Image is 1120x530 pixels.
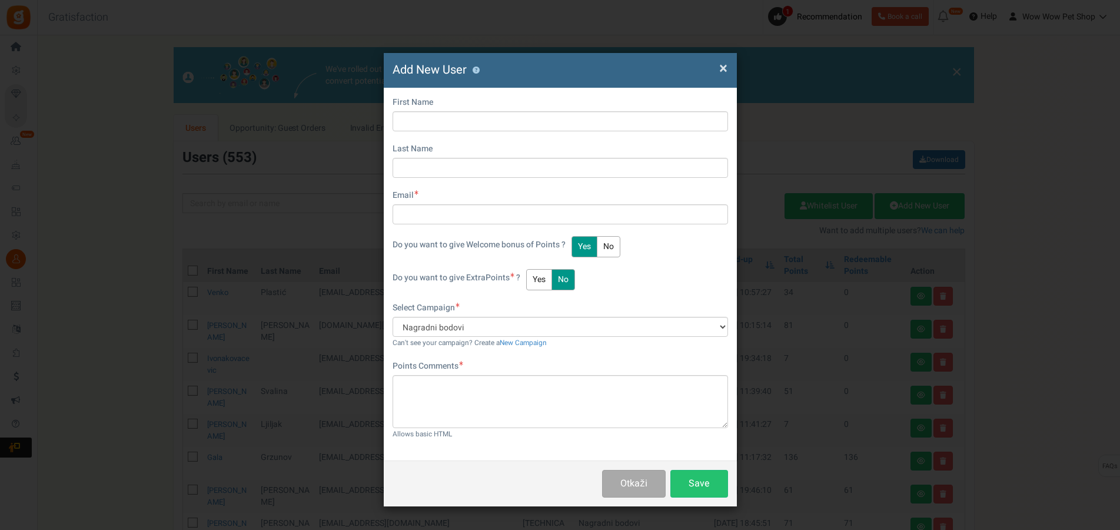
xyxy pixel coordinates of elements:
[500,338,547,348] a: New Campaign
[393,97,433,108] label: First Name
[393,143,433,155] label: Last Name
[393,429,452,439] small: Allows basic HTML
[9,5,45,40] button: Open LiveChat chat widget
[551,269,575,290] button: No
[393,360,463,372] label: Points Comments
[670,470,728,498] button: Save
[393,302,460,314] label: Select Campaign
[393,272,520,284] label: Points
[393,239,566,251] label: Do you want to give Welcome bonus of Points ?
[393,271,486,284] span: Do you want to give Extra
[602,470,665,498] button: Otkaži
[526,269,552,290] button: Yes
[393,61,467,78] span: Add New User
[393,338,547,348] small: Can't see your campaign? Create a
[719,57,727,79] span: ×
[393,190,418,201] label: Email
[597,236,620,257] button: No
[473,67,480,74] button: ?
[571,236,597,257] button: Yes
[516,271,520,284] span: ?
